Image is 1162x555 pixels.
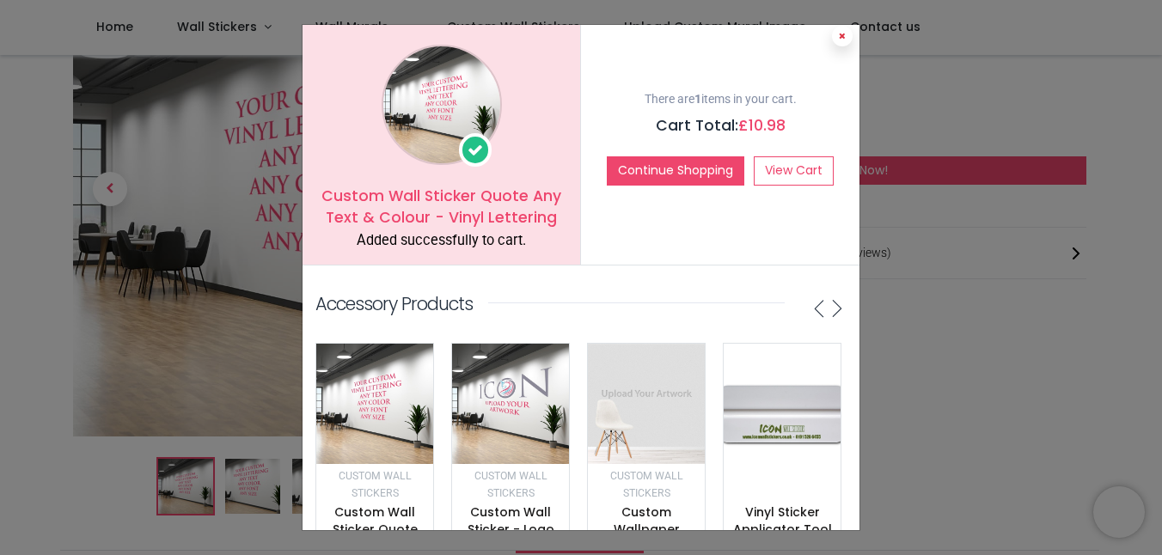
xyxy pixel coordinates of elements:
img: image_1024 [382,45,502,165]
small: Custom Wall Stickers [610,470,683,499]
span: £ [738,115,786,136]
h5: Custom Wall Sticker Quote Any Text & Colour - Vinyl Lettering [315,186,567,228]
img: image_512 [724,344,841,481]
a: Vinyl Sticker Applicator Tool - Squeegee [733,503,832,554]
a: Custom Wall Stickers [474,468,547,499]
button: Continue Shopping [607,156,744,186]
small: Custom Wall Stickers [339,470,412,499]
a: View Cart [754,156,834,186]
img: image_512 [588,344,705,464]
span: 10.98 [749,115,786,136]
h5: Cart Total: [594,115,847,137]
a: Custom Wall Stickers [339,468,412,499]
img: image_512 [452,344,569,464]
img: image_512 [316,344,433,464]
b: 1 [694,92,701,106]
small: Custom Wall Stickers [474,470,547,499]
div: Added successfully to cart. [315,231,567,251]
p: There are items in your cart. [594,91,847,108]
a: Custom Wall Stickers [610,468,683,499]
p: Accessory Products [315,291,473,316]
